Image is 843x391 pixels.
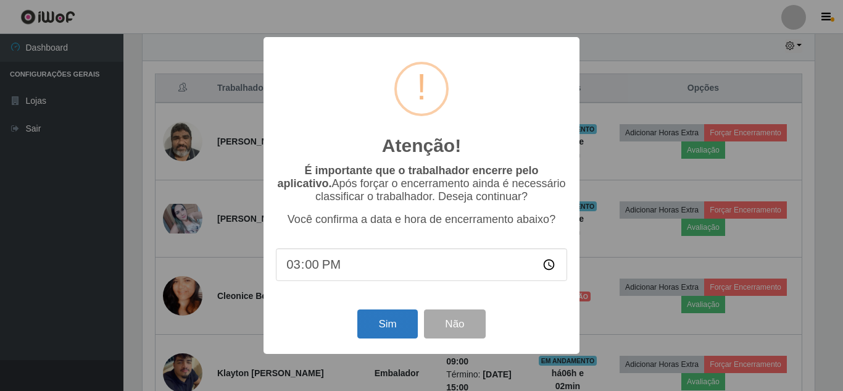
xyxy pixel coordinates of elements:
p: Você confirma a data e hora de encerramento abaixo? [276,213,567,226]
p: Após forçar o encerramento ainda é necessário classificar o trabalhador. Deseja continuar? [276,164,567,203]
button: Não [424,309,485,338]
button: Sim [357,309,417,338]
b: É importante que o trabalhador encerre pelo aplicativo. [277,164,538,190]
h2: Atenção! [382,135,461,157]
